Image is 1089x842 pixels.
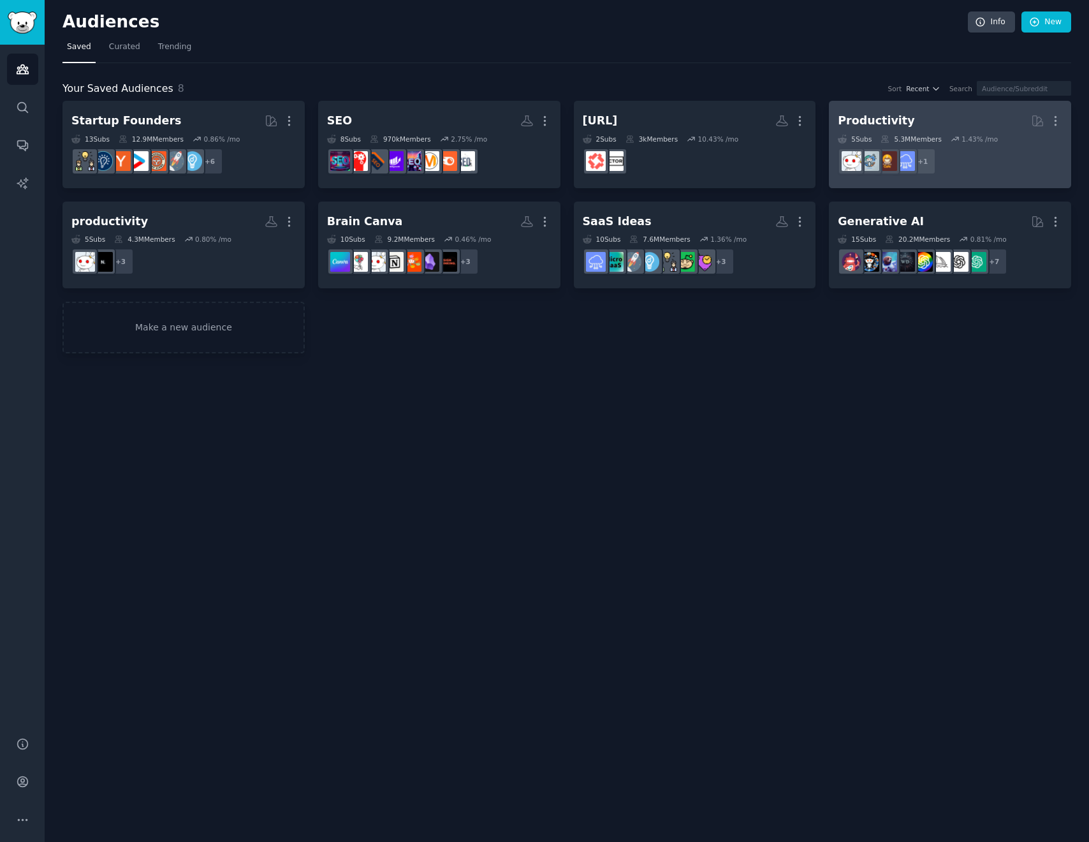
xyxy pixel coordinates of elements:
[913,252,933,272] img: GPT3
[629,235,690,244] div: 7.6M Members
[158,41,191,53] span: Trending
[374,235,435,244] div: 9.2M Members
[838,135,872,144] div: 5 Sub s
[348,252,368,272] img: Creativity
[178,82,184,94] span: 8
[970,235,1007,244] div: 0.81 % /mo
[586,151,606,171] img: FutureTechFinds
[625,135,678,144] div: 3k Members
[71,113,181,129] div: Startup Founders
[583,135,617,144] div: 2 Sub s
[881,135,941,144] div: 5.3M Members
[895,151,915,171] img: SaaS
[420,151,439,171] img: DigitalMarketing
[604,151,624,171] img: actordo
[583,214,652,230] div: SaaS Ideas
[62,81,173,97] span: Your Saved Audiences
[196,148,223,175] div: + 6
[384,151,404,171] img: seogrowth
[93,151,113,171] img: Entrepreneurship
[203,135,240,144] div: 0.86 % /mo
[330,252,350,272] img: canva
[164,151,184,171] img: startups
[574,202,816,289] a: SaaS Ideas10Subs7.6MMembers1.36% /mo+3LTDappsumogrowmybusinessEntrepreneurstartupsmicrosaasSaaS
[859,151,879,171] img: ProductivityGeeks
[583,235,621,244] div: 10 Sub s
[906,84,929,93] span: Recent
[129,151,149,171] img: startup
[327,235,365,244] div: 10 Sub s
[114,235,175,244] div: 4.3M Members
[75,252,95,272] img: productivity
[327,113,352,129] div: SEO
[107,248,134,275] div: + 3
[348,151,368,171] img: TechSEO
[859,252,879,272] img: aiArt
[318,202,560,289] a: Brain Canva10Subs9.2MMembers0.46% /mo+3DesignThinkingObsidianMDmindmappingNotionproductivityCreat...
[402,151,421,171] img: SEO_Digital_Marketing
[71,235,105,244] div: 5 Sub s
[62,12,968,33] h2: Audiences
[583,113,618,129] div: [URL]
[885,235,950,244] div: 20.2M Members
[708,248,735,275] div: + 3
[906,84,940,93] button: Recent
[829,202,1071,289] a: Generative AI15Subs20.2MMembers0.81% /mo+7ChatGPTOpenAImidjourneyGPT3weirddalleStableDiffusionaiA...
[402,252,421,272] img: mindmapping
[62,202,305,289] a: productivity5Subs4.3MMembers0.80% /mo+3ArtificialNtelligenceproductivity
[318,101,560,188] a: SEO8Subs970kMembers2.75% /moSEOtoolsAndTipsSEMrushDigitalMarketingSEO_Digital_Marketingseogrowthb...
[327,214,403,230] div: Brain Canva
[968,11,1015,33] a: Info
[182,151,202,171] img: Entrepreneur
[420,252,439,272] img: ObsidianMD
[1021,11,1071,33] a: New
[622,252,641,272] img: startups
[931,252,951,272] img: midjourney
[370,135,431,144] div: 970k Members
[366,252,386,272] img: productivity
[710,235,747,244] div: 1.36 % /mo
[586,252,606,272] img: SaaS
[71,135,110,144] div: 13 Sub s
[574,101,816,188] a: [URL]2Subs3kMembers10.43% /moactordoFutureTechFinds
[967,252,986,272] img: ChatGPT
[154,37,196,63] a: Trending
[829,101,1071,188] a: Productivity5Subs5.3MMembers1.43% /mo+1SaaSProductivitycafeProductivityGeeksproductivity
[877,151,897,171] img: Productivitycafe
[604,252,624,272] img: microsaas
[452,248,479,275] div: + 3
[675,252,695,272] img: appsumo
[105,37,145,63] a: Curated
[330,151,350,171] img: SEO
[195,235,231,244] div: 0.80 % /mo
[384,252,404,272] img: Notion
[842,252,861,272] img: dalle2
[451,135,487,144] div: 2.75 % /mo
[437,151,457,171] img: SEMrush
[838,113,914,129] div: Productivity
[62,101,305,188] a: Startup Founders13Subs12.9MMembers0.86% /mo+6EntrepreneurstartupsEntrepreneurRideAlongstartupycom...
[147,151,166,171] img: EntrepreneurRideAlong
[977,81,1071,96] input: Audience/Subreddit
[888,84,902,93] div: Sort
[949,84,972,93] div: Search
[8,11,37,34] img: GummySearch logo
[895,252,915,272] img: weirddalle
[75,151,95,171] img: growmybusiness
[877,252,897,272] img: StableDiffusion
[67,41,91,53] span: Saved
[71,214,148,230] div: productivity
[838,214,924,230] div: Generative AI
[455,235,492,244] div: 0.46 % /mo
[909,148,936,175] div: + 1
[119,135,184,144] div: 12.9M Members
[93,252,113,272] img: ArtificialNtelligence
[698,135,739,144] div: 10.43 % /mo
[657,252,677,272] img: growmybusiness
[640,252,659,272] img: Entrepreneur
[842,151,861,171] img: productivity
[109,41,140,53] span: Curated
[838,235,876,244] div: 15 Sub s
[111,151,131,171] img: ycombinator
[437,252,457,272] img: DesignThinking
